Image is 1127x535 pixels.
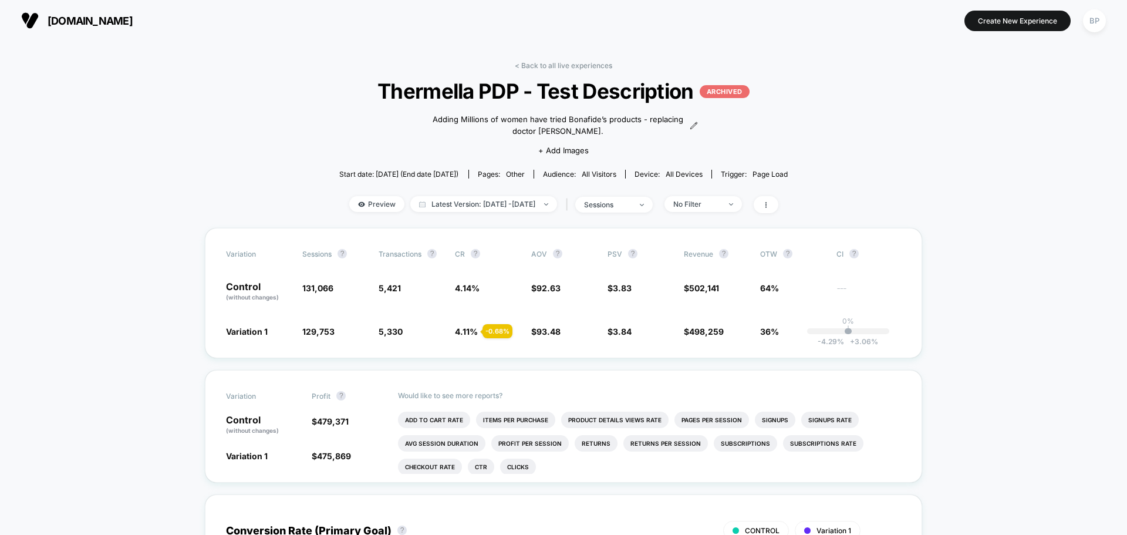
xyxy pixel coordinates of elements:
[302,250,332,258] span: Sessions
[684,327,724,337] span: $
[397,526,407,535] button: ?
[410,196,557,212] span: Latest Version: [DATE] - [DATE]
[847,325,849,334] p: |
[317,451,351,461] span: 475,869
[613,327,632,337] span: 3.84
[689,327,724,337] span: 498,259
[379,250,421,258] span: Transactions
[783,249,792,258] button: ?
[339,170,458,179] span: Start date: [DATE] (End date [DATE])
[623,435,708,452] li: Returns Per Session
[379,283,401,293] span: 5,421
[379,327,403,337] span: 5,330
[468,459,494,475] li: Ctr
[760,327,779,337] span: 36%
[478,170,525,179] div: Pages:
[398,391,902,400] p: Would like to see more reports?
[531,250,547,258] span: AOV
[700,85,750,98] p: ARCHIVED
[312,416,349,426] span: $
[628,249,637,258] button: ?
[753,170,788,179] span: Page Load
[673,200,720,208] div: No Filter
[427,249,437,258] button: ?
[1079,9,1109,33] button: BP
[455,283,480,293] span: 4.14 %
[666,170,703,179] span: all devices
[48,15,133,27] span: [DOMAIN_NAME]
[538,146,589,155] span: + Add Images
[1083,9,1106,32] div: BP
[531,327,561,337] span: $
[500,459,536,475] li: Clicks
[801,412,859,428] li: Signups Rate
[349,196,404,212] span: Preview
[674,412,749,428] li: Pages Per Session
[312,451,351,461] span: $
[561,412,669,428] li: Product Details Views Rate
[226,451,268,461] span: Variation 1
[455,250,465,258] span: CR
[608,283,632,293] span: $
[816,526,851,535] span: Variation 1
[608,327,632,337] span: $
[721,170,788,179] div: Trigger:
[849,249,859,258] button: ?
[684,283,719,293] span: $
[543,170,616,179] div: Audience:
[582,170,616,179] span: All Visitors
[536,327,561,337] span: 93.48
[719,249,728,258] button: ?
[818,337,844,346] span: -4.29 %
[226,327,268,337] span: Variation 1
[684,250,713,258] span: Revenue
[317,416,349,426] span: 479,371
[608,250,622,258] span: PSV
[745,526,780,535] span: CONTROL
[842,317,854,325] p: 0%
[226,282,291,302] p: Control
[419,201,426,207] img: calendar
[398,435,485,452] li: Avg Session Duration
[302,283,333,293] span: 131,066
[836,285,901,302] span: ---
[760,249,825,258] span: OTW
[625,170,711,179] span: Device:
[338,249,347,258] button: ?
[302,327,335,337] span: 129,753
[21,12,39,29] img: Visually logo
[491,435,569,452] li: Profit Per Session
[613,283,632,293] span: 3.83
[482,324,512,338] div: - 0.68 %
[18,11,136,30] button: [DOMAIN_NAME]
[455,327,478,337] span: 4.11 %
[362,79,765,103] span: Thermella PDP - Test Description
[544,203,548,206] img: end
[563,196,575,213] span: |
[515,61,612,70] a: < Back to all live experiences
[531,283,561,293] span: $
[689,283,719,293] span: 502,141
[755,412,795,428] li: Signups
[226,391,291,401] span: Variation
[783,435,863,452] li: Subscriptions Rate
[398,459,462,475] li: Checkout Rate
[476,412,555,428] li: Items Per Purchase
[553,249,562,258] button: ?
[760,283,779,293] span: 64%
[640,204,644,206] img: end
[226,249,291,258] span: Variation
[729,203,733,206] img: end
[429,114,687,137] span: Adding Millions of women have tried Bonafide’s products - replacing doctor [PERSON_NAME].
[964,11,1071,31] button: Create New Experience
[336,391,346,401] button: ?
[536,283,561,293] span: 92.63
[226,415,300,435] p: Control
[836,249,901,258] span: CI
[398,412,470,428] li: Add To Cart Rate
[226,427,279,434] span: (without changes)
[471,249,480,258] button: ?
[844,337,878,346] span: 3.06 %
[850,337,855,346] span: +
[506,170,525,179] span: other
